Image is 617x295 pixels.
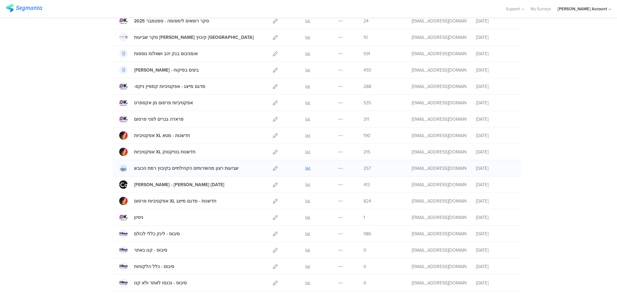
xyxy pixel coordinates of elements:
div: סיבוס - לינק כללי לכולם [134,230,180,237]
div: miri@miridikman.co.il [412,34,466,41]
a: סיבוס - כלל הלקוחות [119,262,174,271]
div: סיבוס - כלל הלקוחות [134,263,174,270]
div: miri@miridikman.co.il [412,18,466,24]
div: -מדגם מייצג - אפקטיביות קמפיין ניקס [134,83,205,90]
div: אפקטיביות פרסום XL חדשנות - מדגם מייצג [134,198,216,204]
div: [DATE] [476,132,514,139]
a: אפקטיביות XL חדשנות בטיקטוק [119,148,195,156]
span: Support [506,6,520,12]
span: 311 [363,116,369,123]
a: [PERSON_NAME] - [PERSON_NAME] [DATE] [119,180,224,189]
div: [DATE] [476,280,514,286]
a: אפקטיביות פרסום XL חדשנות - מדגם מייצג [119,197,216,205]
span: 1 [363,214,365,221]
div: אפקטיביות פרסום מן אקספרט [134,100,193,106]
div: סיבוס - נכנסו לאתר ולא קנו [134,280,187,286]
div: [PERSON_NAME] Account [558,6,607,12]
div: [DATE] [476,34,514,41]
div: miri@miridikman.co.il [412,83,466,90]
a: סקר שביעות [PERSON_NAME] קיבוץ [GEOGRAPHIC_DATA] [119,33,254,41]
span: 288 [363,83,371,90]
a: סקר רופאים לימפומה - ספטמבר 2025 [119,17,209,25]
span: 535 [363,100,371,106]
span: 413 [363,181,370,188]
span: 986 [363,230,371,237]
div: סקר רופאים לימפומה - ספטמבר 2025 [134,18,209,24]
div: [DATE] [476,149,514,155]
a: אפקטיביות פרסום מן אקספרט [119,99,193,107]
div: [DATE] [476,116,514,123]
div: שביעות רצון מהשירותים הקהילתיים בקיבוץ רמת הכובש [134,165,238,172]
div: פראדה גברים לפני פרסום [134,116,183,123]
div: miri@miridikman.co.il [412,181,466,188]
div: miri@miridikman.co.il [412,67,466,74]
span: 591 [363,50,370,57]
span: 257 [363,165,371,172]
div: miri@miridikman.co.il [412,149,466,155]
span: 0 [363,280,366,286]
div: miri@miridikman.co.il [412,50,466,57]
span: 190 [363,132,371,139]
div: miri@miridikman.co.il [412,230,466,237]
span: 10 [363,34,368,41]
div: אומניבוס בנק יהב ושאלות נוספות [134,50,198,57]
div: סקר שביעות רצון קיבוץ כנרת [134,34,254,41]
div: miri@miridikman.co.il [412,132,466,139]
a: אומניבוס בנק יהב ושאלות נוספות [119,49,198,58]
div: [DATE] [476,181,514,188]
div: [DATE] [476,100,514,106]
div: אפקטיביות XL חדשנות בטיקטוק [134,149,195,155]
div: miri@miridikman.co.il [412,198,466,204]
a: שביעות רצון מהשירותים הקהילתיים בקיבוץ רמת הכובש [119,164,238,172]
span: 824 [363,198,371,204]
div: ניסיון [134,214,143,221]
div: miri@miridikman.co.il [412,214,466,221]
a: סיבוס - קנו באתר [119,246,167,254]
div: miri@miridikman.co.il [412,280,466,286]
a: סיבוס - נכנסו לאתר ולא קנו [119,279,187,287]
div: אפקטיביות XL חדשנות - מטא [134,132,190,139]
div: [DATE] [476,198,514,204]
div: סקר מקאן - גל 7 ספטמבר 25 [134,181,224,188]
a: ניסיון [119,213,143,221]
div: miri@miridikman.co.il [412,165,466,172]
div: [DATE] [476,67,514,74]
span: 493 [363,67,371,74]
div: miri@miridikman.co.il [412,116,466,123]
div: [DATE] [476,83,514,90]
div: [DATE] [476,165,514,172]
div: miri@miridikman.co.il [412,247,466,254]
span: 0 [363,247,366,254]
span: 0 [363,263,366,270]
div: [DATE] [476,18,514,24]
a: אפקטיביות XL חדשנות - מטא [119,131,190,140]
div: [DATE] [476,247,514,254]
div: [DATE] [476,214,514,221]
div: miri@miridikman.co.il [412,100,466,106]
span: 215 [363,149,370,155]
a: [PERSON_NAME] - ביצים בפיקוח [119,66,199,74]
div: [DATE] [476,263,514,270]
div: miri@miridikman.co.il [412,263,466,270]
div: אסף פינק - ביצים בפיקוח [134,67,199,74]
div: סיבוס - קנו באתר [134,247,167,254]
a: -מדגם מייצג - אפקטיביות קמפיין ניקס [119,82,205,91]
img: segmanta logo [6,4,42,12]
a: סיבוס - לינק כללי לכולם [119,230,180,238]
a: פראדה גברים לפני פרסום [119,115,183,123]
div: [DATE] [476,230,514,237]
span: 24 [363,18,369,24]
div: [DATE] [476,50,514,57]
